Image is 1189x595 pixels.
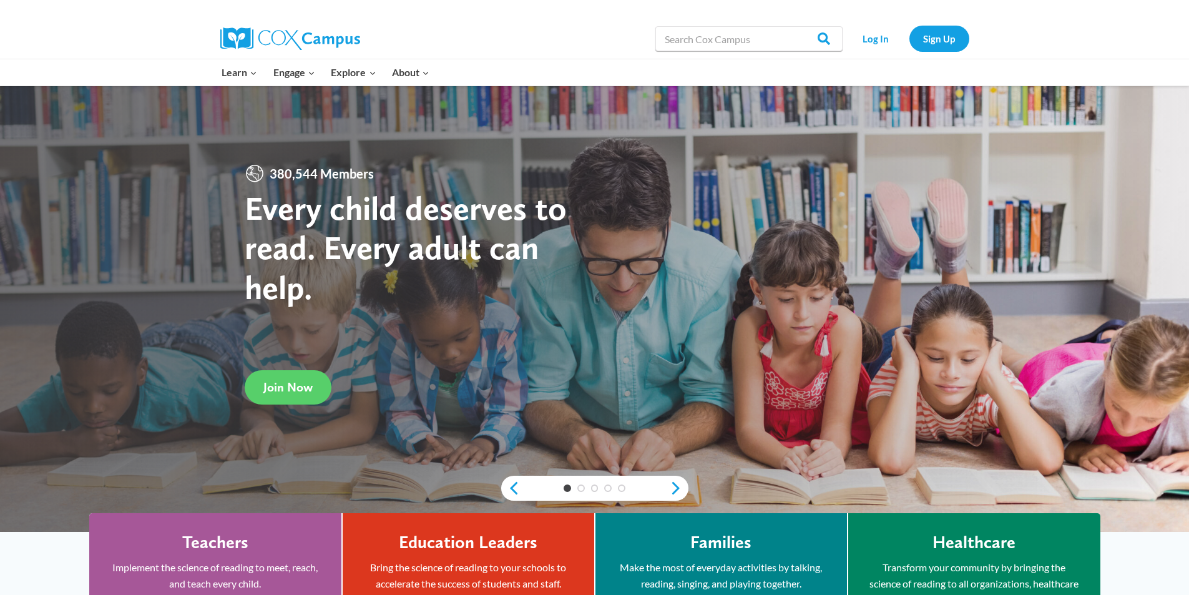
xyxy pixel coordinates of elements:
[273,64,315,81] span: Engage
[614,559,828,591] p: Make the most of everyday activities by talking, reading, singing, and playing together.
[392,64,429,81] span: About
[263,380,313,395] span: Join Now
[361,559,575,591] p: Bring the science of reading to your schools to accelerate the success of students and staff.
[222,64,257,81] span: Learn
[245,188,567,307] strong: Every child deserves to read. Every adult can help.
[245,370,331,405] a: Join Now
[932,532,1015,553] h4: Healthcare
[501,481,520,496] a: previous
[564,484,571,492] a: 1
[214,59,438,86] nav: Primary Navigation
[604,484,612,492] a: 4
[501,476,688,501] div: content slider buttons
[182,532,248,553] h4: Teachers
[655,26,843,51] input: Search Cox Campus
[577,484,585,492] a: 2
[399,532,537,553] h4: Education Leaders
[591,484,599,492] a: 3
[690,532,751,553] h4: Families
[331,64,376,81] span: Explore
[108,559,323,591] p: Implement the science of reading to meet, reach, and teach every child.
[220,27,360,50] img: Cox Campus
[849,26,969,51] nav: Secondary Navigation
[265,164,379,184] span: 380,544 Members
[670,481,688,496] a: next
[618,484,625,492] a: 5
[909,26,969,51] a: Sign Up
[849,26,903,51] a: Log In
